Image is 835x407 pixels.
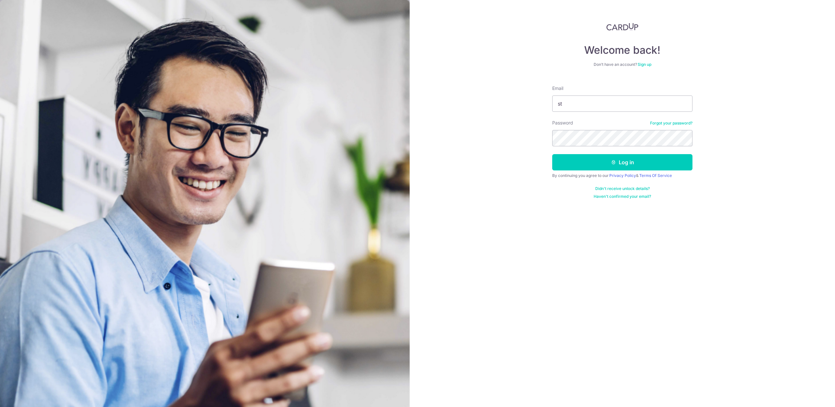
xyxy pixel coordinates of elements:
img: CardUp Logo [606,23,638,31]
input: Enter your Email [552,95,692,112]
a: Forgot your password? [650,121,692,126]
a: Didn't receive unlock details? [595,186,650,191]
label: Password [552,120,573,126]
a: Terms Of Service [639,173,672,178]
button: Log in [552,154,692,170]
a: Sign up [638,62,651,67]
div: By continuing you agree to our & [552,173,692,178]
div: Don’t have an account? [552,62,692,67]
a: Privacy Policy [609,173,636,178]
label: Email [552,85,563,92]
a: Haven't confirmed your email? [594,194,651,199]
h4: Welcome back! [552,44,692,57]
